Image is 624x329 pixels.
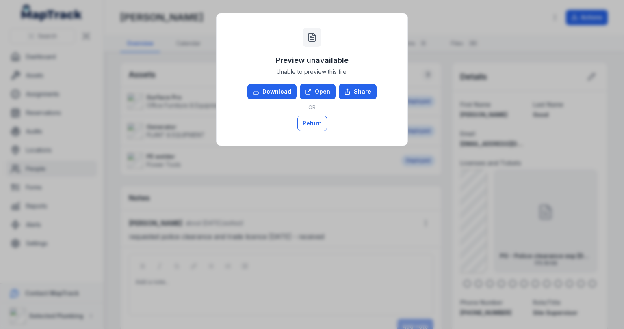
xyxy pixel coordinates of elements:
[247,84,297,99] a: Download
[276,55,349,66] h3: Preview unavailable
[297,116,327,131] button: Return
[277,68,348,76] span: Unable to preview this file.
[247,99,377,116] div: OR
[300,84,336,99] a: Open
[339,84,377,99] button: Share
